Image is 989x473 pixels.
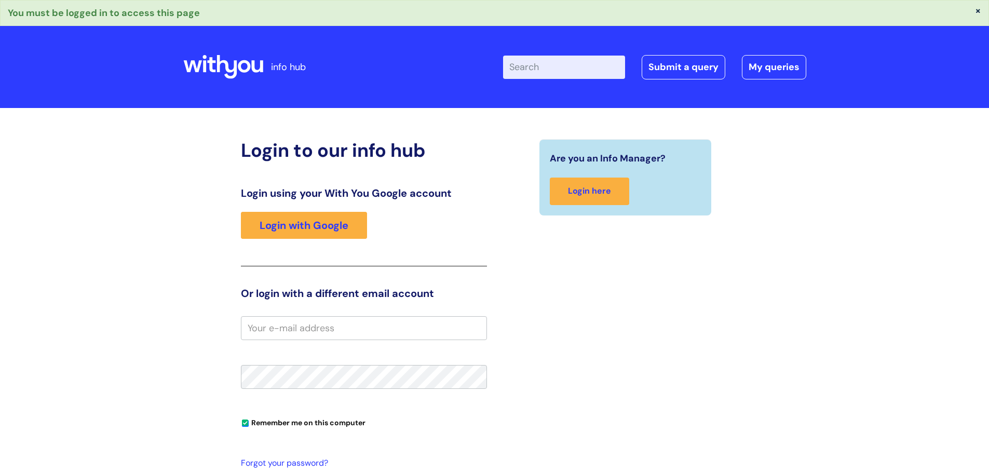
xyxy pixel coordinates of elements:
[241,414,487,430] div: You can uncheck this option if you're logging in from a shared device
[241,139,487,161] h2: Login to our info hub
[550,150,666,167] span: Are you an Info Manager?
[241,187,487,199] h3: Login using your With You Google account
[503,56,625,78] input: Search
[241,416,365,427] label: Remember me on this computer
[271,59,306,75] p: info hub
[742,55,806,79] a: My queries
[241,287,487,300] h3: Or login with a different email account
[241,316,487,340] input: Your e-mail address
[642,55,725,79] a: Submit a query
[241,456,482,471] a: Forgot your password?
[975,6,981,15] button: ×
[550,178,629,205] a: Login here
[241,212,367,239] a: Login with Google
[242,420,249,427] input: Remember me on this computer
